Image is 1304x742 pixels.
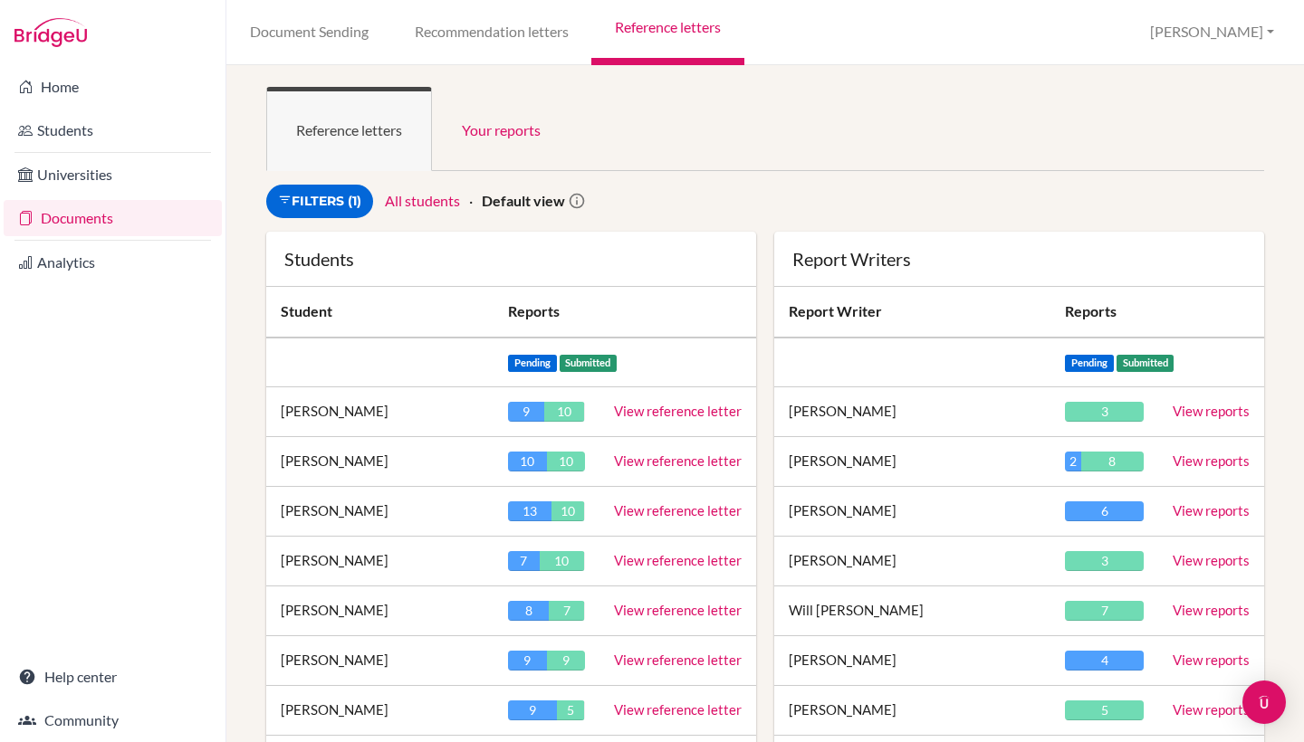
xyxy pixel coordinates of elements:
td: [PERSON_NAME] [266,437,494,487]
td: [PERSON_NAME] [266,586,494,636]
a: View reports [1173,602,1250,618]
a: Analytics [4,244,222,281]
div: 9 [547,651,586,671]
a: View reports [1173,403,1250,419]
div: 9 [508,402,544,422]
td: [PERSON_NAME] [266,487,494,537]
div: 9 [508,651,547,671]
img: Bridge-U [14,18,87,47]
a: Universities [4,157,222,193]
div: 8 [508,601,549,621]
span: Submitted [560,355,618,372]
span: Pending [1065,355,1114,372]
th: Student [266,287,494,338]
a: View reference letter [614,403,742,419]
div: 10 [544,402,584,422]
td: [PERSON_NAME] [774,387,1050,437]
div: Open Intercom Messenger [1242,680,1286,724]
span: Pending [508,355,557,372]
td: [PERSON_NAME] [774,487,1050,537]
a: View reports [1173,701,1250,718]
td: [PERSON_NAME] [774,636,1050,686]
td: [PERSON_NAME] [774,686,1050,736]
a: Students [4,112,222,148]
div: 7 [508,551,540,571]
a: View reports [1173,502,1250,518]
td: [PERSON_NAME] [266,537,494,586]
a: Documents [4,200,222,236]
a: Your reports [432,87,570,171]
button: [PERSON_NAME] [1142,15,1282,49]
a: View reference letter [614,602,742,618]
a: View reference letter [614,652,742,668]
div: Students [284,250,738,268]
td: [PERSON_NAME] [266,686,494,736]
th: Reports [1050,287,1158,338]
a: View reports [1173,452,1250,469]
div: Report Writers [792,250,1246,268]
td: [PERSON_NAME] [774,537,1050,586]
a: View reports [1173,652,1250,668]
div: 10 [551,501,585,521]
td: [PERSON_NAME] [774,437,1050,487]
a: View reports [1173,552,1250,568]
th: Reports [494,287,756,338]
a: All students [385,192,460,209]
div: 3 [1065,402,1144,422]
a: View reference letter [614,502,742,518]
th: Report Writer [774,287,1050,338]
a: View reference letter [614,452,742,469]
div: 4 [1065,651,1144,671]
div: 2 [1065,452,1080,471]
div: 3 [1065,551,1144,571]
td: [PERSON_NAME] [266,636,494,686]
div: 9 [508,700,557,720]
div: 6 [1065,501,1144,521]
div: 5 [557,700,584,720]
div: 8 [1081,452,1144,471]
strong: Default view [482,192,565,209]
td: [PERSON_NAME] [266,387,494,437]
a: Home [4,69,222,105]
div: 10 [547,452,586,471]
div: 5 [1065,700,1144,720]
div: 10 [540,551,584,571]
div: 13 [508,501,551,521]
a: Reference letters [266,87,432,171]
div: 7 [1065,601,1144,621]
span: Submitted [1117,355,1175,372]
a: View reference letter [614,701,742,718]
a: View reference letter [614,552,742,568]
a: Help center [4,659,222,695]
td: Will [PERSON_NAME] [774,586,1050,636]
a: Community [4,702,222,738]
div: 10 [508,452,547,471]
div: 7 [549,601,584,621]
a: Filters (1) [266,185,373,218]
